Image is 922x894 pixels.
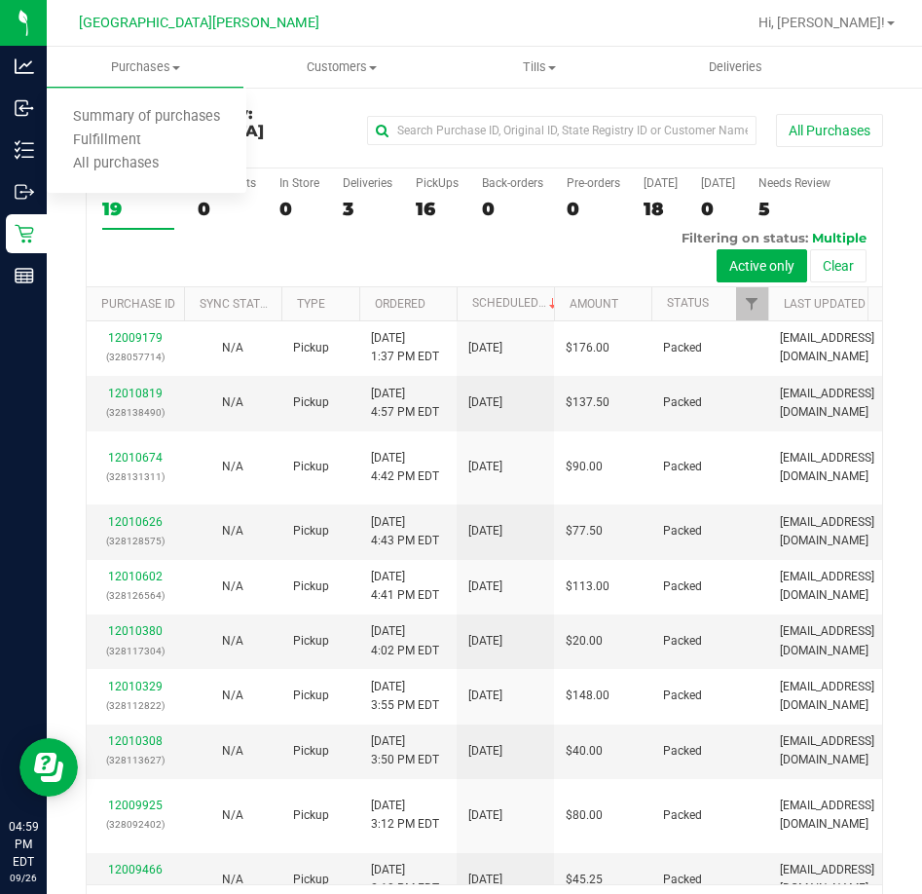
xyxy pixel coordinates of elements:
span: Fulfillment [47,132,167,149]
span: Deliveries [682,58,789,76]
button: Clear [810,249,867,282]
span: Not Applicable [222,524,243,538]
span: Not Applicable [222,873,243,886]
a: 12010674 [108,451,163,465]
a: Tills [441,47,638,88]
span: Summary of purchases [47,109,246,126]
div: Pre-orders [567,176,620,190]
div: 0 [198,198,256,220]
div: 19 [102,198,174,220]
p: (328126564) [98,586,172,605]
div: 0 [482,198,543,220]
p: (328113627) [98,751,172,769]
div: 0 [279,198,319,220]
p: (328057714) [98,348,172,366]
span: [DATE] [468,687,502,705]
iframe: Resource center [19,738,78,797]
div: 3 [343,198,392,220]
span: [DATE] [468,522,502,540]
span: $90.00 [566,458,603,476]
span: Filtering on status: [682,230,808,245]
span: Tills [442,58,637,76]
span: Packed [663,742,702,761]
input: Search Purchase ID, Original ID, State Registry ID or Customer Name... [367,116,756,145]
a: Status [667,296,709,310]
span: Not Applicable [222,579,243,593]
a: 12010602 [108,570,163,583]
div: 0 [701,198,735,220]
span: [DATE] 1:37 PM EDT [371,329,439,366]
span: [DATE] [468,742,502,761]
p: (328138490) [98,403,172,422]
button: N/A [222,742,243,761]
a: Type [297,297,325,311]
inline-svg: Outbound [15,182,34,202]
span: [DATE] 3:12 PM EDT [371,797,439,834]
button: N/A [222,458,243,476]
span: Packed [663,687,702,705]
span: [DATE] 4:41 PM EDT [371,568,439,605]
span: Not Applicable [222,395,243,409]
span: Not Applicable [222,744,243,758]
a: Amount [570,297,618,311]
span: Not Applicable [222,460,243,473]
span: $176.00 [566,339,609,357]
div: 0 [567,198,620,220]
span: Pickup [293,632,329,651]
span: Customers [244,58,439,76]
a: Ordered [375,297,425,311]
inline-svg: Reports [15,266,34,285]
span: Packed [663,458,702,476]
button: N/A [222,393,243,412]
button: N/A [222,806,243,825]
span: Packed [663,577,702,596]
span: $137.50 [566,393,609,412]
span: Pickup [293,687,329,705]
span: Pickup [293,458,329,476]
span: $40.00 [566,742,603,761]
button: N/A [222,339,243,357]
span: [DATE] [468,577,502,596]
div: 16 [416,198,459,220]
div: In Store [279,176,319,190]
p: (328117304) [98,642,172,660]
a: Customers [243,47,440,88]
a: Purchases Summary of purchases Fulfillment All purchases [47,47,243,88]
span: Not Applicable [222,341,243,354]
span: Packed [663,871,702,889]
span: Pickup [293,393,329,412]
button: N/A [222,871,243,889]
inline-svg: Inbound [15,98,34,118]
div: [DATE] [644,176,678,190]
span: Multiple [812,230,867,245]
a: 12010626 [108,515,163,529]
span: [DATE] 4:43 PM EDT [371,513,439,550]
span: [DATE] 3:55 PM EDT [371,678,439,715]
p: 04:59 PM EDT [9,818,38,871]
span: [DATE] [468,393,502,412]
span: [DATE] [468,632,502,651]
span: Packed [663,806,702,825]
span: Hi, [PERSON_NAME]! [758,15,885,30]
span: [DATE] [468,339,502,357]
button: N/A [222,632,243,651]
span: Packed [663,393,702,412]
p: (328128575) [98,532,172,550]
a: Deliveries [638,47,834,88]
a: 12009179 [108,331,163,345]
span: $77.50 [566,522,603,540]
a: 12010329 [108,680,163,693]
div: PickUps [416,176,459,190]
a: 12010380 [108,624,163,638]
a: 12009925 [108,799,163,812]
p: (328092402) [98,815,172,834]
span: [GEOGRAPHIC_DATA][PERSON_NAME] [79,15,319,31]
span: $113.00 [566,577,609,596]
span: Packed [663,339,702,357]
span: Pickup [293,577,329,596]
span: Pickup [293,871,329,889]
button: All Purchases [776,114,883,147]
a: 12010819 [108,387,163,400]
span: [DATE] [468,806,502,825]
button: N/A [222,522,243,540]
